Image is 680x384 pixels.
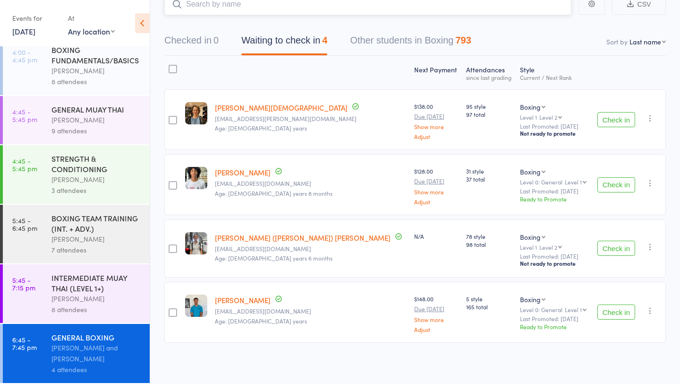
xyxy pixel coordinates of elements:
[51,213,142,234] div: BOXING TEAM TRAINING (INT. + ADV.)
[414,295,458,332] div: $148.00
[51,342,142,364] div: [PERSON_NAME] and [PERSON_NAME]
[3,36,150,95] a: 4:00 -4:45 pmBOXING FUNDAMENTALS/BASICS[PERSON_NAME]8 attendees
[51,364,142,375] div: 4 attendees
[51,153,142,174] div: STRENGTH & CONDITIONING
[51,114,142,125] div: [PERSON_NAME]
[414,178,458,184] small: Due [DATE]
[466,240,512,248] span: 98 total
[597,305,635,320] button: Check in
[215,103,348,113] a: [PERSON_NAME][DEMOGRAPHIC_DATA]
[215,233,391,243] a: [PERSON_NAME] ([PERSON_NAME]) [PERSON_NAME]
[565,179,582,185] div: Level 1
[414,102,458,140] div: $138.00
[215,317,307,325] span: Age: [DEMOGRAPHIC_DATA] years
[410,60,462,85] div: Next Payment
[414,123,458,130] a: Show more
[520,74,588,80] div: Current / Next Rank
[516,60,592,85] div: Style
[520,123,588,130] small: Last Promoted: [DATE]
[51,104,142,114] div: GENERAL MUAY THAI
[51,293,142,304] div: [PERSON_NAME]
[520,323,588,331] div: Ready to Promote
[3,96,150,144] a: 4:45 -5:45 pmGENERAL MUAY THAI[PERSON_NAME]9 attendees
[597,177,635,192] button: Check in
[520,114,588,120] div: Level 1
[520,195,588,203] div: Ready to Promote
[185,102,207,124] img: image1716370789.png
[3,324,150,383] a: 6:45 -7:45 pmGENERAL BOXING[PERSON_NAME] and [PERSON_NAME]4 attendees
[215,180,407,187] small: jimmiLona@yahoo.com
[597,241,635,256] button: Check in
[213,35,219,45] div: 0
[215,167,271,177] a: [PERSON_NAME]
[466,74,512,80] div: since last grading
[520,253,588,260] small: Last Promoted: [DATE]
[414,326,458,332] a: Adjust
[215,124,307,132] span: Age: [DEMOGRAPHIC_DATA] years
[414,189,458,195] a: Show more
[520,306,588,313] div: Level 0: General
[68,26,115,36] div: Any location
[68,10,115,26] div: At
[414,305,458,312] small: Due [DATE]
[414,199,458,205] a: Adjust
[455,35,471,45] div: 793
[466,175,512,183] span: 37 total
[520,232,541,242] div: Boxing
[12,10,59,26] div: Events for
[597,112,635,127] button: Check in
[629,37,661,46] div: Last name
[520,188,588,194] small: Last Promoted: [DATE]
[520,179,588,185] div: Level 0: General
[241,30,327,55] button: Waiting to check in4
[12,336,37,351] time: 6:45 - 7:45 pm
[466,167,512,175] span: 31 style
[164,30,219,55] button: Checked in0
[12,48,37,63] time: 4:00 - 4:45 pm
[466,102,512,110] span: 95 style
[215,295,271,305] a: [PERSON_NAME]
[51,125,142,136] div: 9 attendees
[215,115,407,122] small: curtin2015.william@gmail.com
[215,245,407,252] small: leilaloola09@gmail.com
[185,295,207,317] img: image1674464784.png
[215,308,407,314] small: sashishrestha2004@hotmail.com
[350,30,471,55] button: Other students in Boxing793
[51,234,142,244] div: [PERSON_NAME]
[520,295,541,304] div: Boxing
[3,205,150,263] a: 5:45 -6:45 pmBOXING TEAM TRAINING (INT. + ADV.)[PERSON_NAME]7 attendees
[12,276,35,291] time: 5:45 - 7:15 pm
[3,264,150,323] a: 5:45 -7:15 pmINTERMEDIATE MUAY THAI (LEVEL 1+)[PERSON_NAME]8 attendees
[520,102,541,112] div: Boxing
[51,304,142,315] div: 8 attendees
[520,130,588,137] div: Not ready to promote
[3,145,150,204] a: 4:45 -5:45 pmSTRENGTH & CONDITIONING[PERSON_NAME]3 attendees
[185,232,207,254] img: image1739488975.png
[466,232,512,240] span: 78 style
[414,133,458,140] a: Adjust
[215,189,332,197] span: Age: [DEMOGRAPHIC_DATA] years 8 months
[51,65,142,76] div: [PERSON_NAME]
[520,167,541,176] div: Boxing
[51,174,142,185] div: [PERSON_NAME]
[466,110,512,118] span: 97 total
[414,167,458,204] div: $128.00
[12,157,37,172] time: 4:45 - 5:45 pm
[51,185,142,196] div: 3 attendees
[185,167,207,189] img: image1733196359.png
[51,76,142,87] div: 8 attendees
[322,35,327,45] div: 4
[51,332,142,342] div: GENERAL BOXING
[606,37,628,46] label: Sort by
[462,60,516,85] div: Atten­dances
[12,26,35,36] a: [DATE]
[12,217,37,232] time: 5:45 - 6:45 pm
[466,303,512,311] span: 165 total
[51,272,142,293] div: INTERMEDIATE MUAY THAI (LEVEL 1+)
[51,244,142,255] div: 7 attendees
[539,114,557,120] div: Level 2
[539,244,557,250] div: Level 2
[414,113,458,120] small: Due [DATE]
[51,44,142,65] div: BOXING FUNDAMENTALS/BASICS
[215,254,332,262] span: Age: [DEMOGRAPHIC_DATA] years 6 months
